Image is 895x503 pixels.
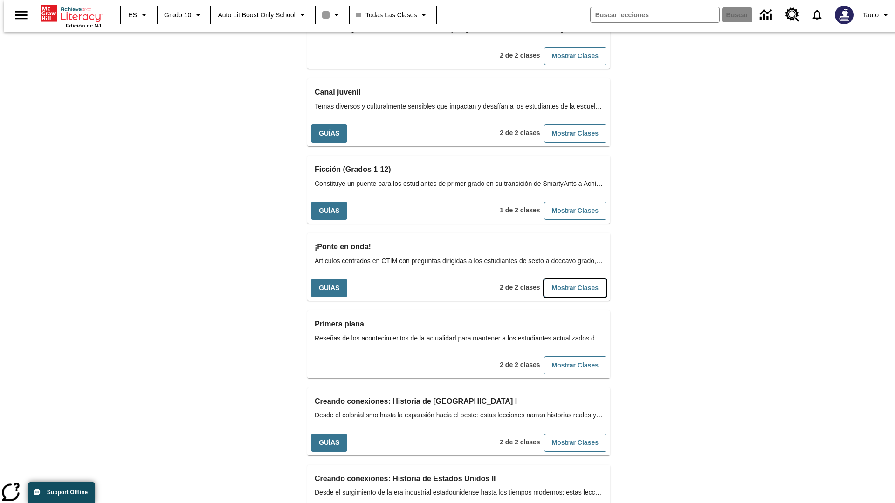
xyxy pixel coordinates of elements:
[315,179,603,189] span: Constituye un puente para los estudiantes de primer grado en su transición de SmartyAnts a Achiev...
[7,1,35,29] button: Abrir el menú lateral
[164,10,191,20] span: Grado 10
[591,7,719,22] input: Buscar campo
[754,2,780,28] a: Centro de información
[315,395,603,408] h3: Creando conexiones: Historia de Estados Unidos I
[356,10,417,20] span: Todas las clases
[41,4,101,23] a: Portada
[28,482,95,503] button: Support Offline
[315,472,603,485] h3: Creando conexiones: Historia de Estados Unidos II
[128,10,137,20] span: ES
[66,23,101,28] span: Edición de NJ
[352,7,434,23] button: Clase: Todas las clases, Selecciona una clase
[544,356,606,374] button: Mostrar Clases
[500,52,540,59] span: 2 de 2 clases
[160,7,207,23] button: Grado: Grado 10, Elige un grado
[214,7,312,23] button: Escuela: Auto Lit Boost only School, Seleccione su escuela
[315,86,603,99] h3: Canal juvenil
[311,434,347,452] button: Guías
[500,361,540,368] span: 2 de 2 clases
[218,10,296,20] span: Auto Lit Boost only School
[544,47,606,65] button: Mostrar Clases
[835,6,854,24] img: Avatar
[544,202,606,220] button: Mostrar Clases
[47,489,88,496] span: Support Offline
[780,2,805,27] a: Centro de recursos, Se abrirá en una pestaña nueva.
[863,10,879,20] span: Tauto
[124,7,154,23] button: Lenguaje: ES, Selecciona un idioma
[315,318,603,331] h3: Primera plana
[544,279,606,297] button: Mostrar Clases
[544,434,606,452] button: Mostrar Clases
[544,124,606,143] button: Mostrar Clases
[41,3,101,28] div: Portada
[315,488,603,497] span: Desde el surgimiento de la era industrial estadounidense hasta los tiempos modernos: estas leccio...
[829,3,859,27] button: Escoja un nuevo avatar
[311,202,347,220] button: Guías
[500,129,540,136] span: 2 de 2 clases
[805,3,829,27] a: Notificaciones
[315,333,603,343] span: Reseñas de los acontecimientos de la actualidad para mantener a los estudiantes actualizados de l...
[315,410,603,420] span: Desde el colonialismo hasta la expansión hacia el oeste: estas lecciones narran historias reales ...
[315,256,603,266] span: Artículos centrados en CTIM con preguntas dirigidas a los estudiantes de sexto a doceavo grado, q...
[500,284,540,291] span: 2 de 2 clases
[315,102,603,111] span: Temas diversos y culturalmente sensibles que impactan y desafían a los estudiantes de la escuela ...
[500,438,540,446] span: 2 de 2 clases
[311,279,347,297] button: Guías
[315,163,603,176] h3: Ficción (Grados 1-12)
[315,240,603,253] h3: ¡Ponte en onda!
[500,206,540,214] span: 1 de 2 clases
[311,124,347,143] button: Guías
[859,7,895,23] button: Perfil/Configuración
